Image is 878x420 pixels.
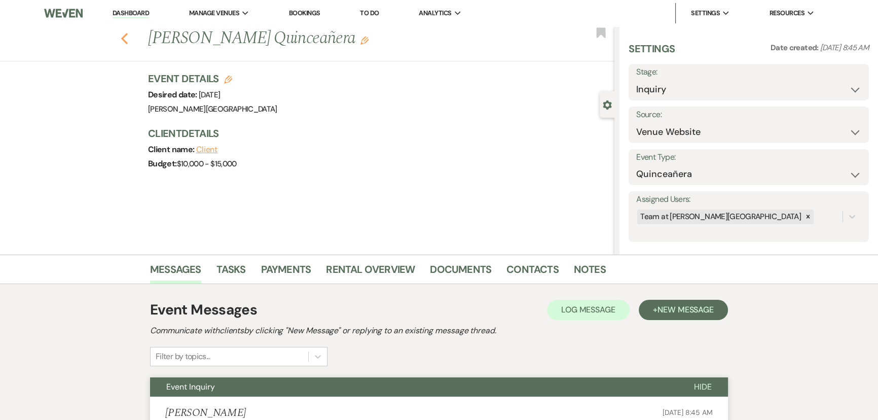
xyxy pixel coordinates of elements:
a: Rental Overview [326,261,415,284]
h3: Settings [629,42,675,64]
span: Client name: [148,144,196,155]
span: [DATE] 8:45 AM [820,43,869,53]
button: Client [196,146,218,154]
span: Resources [770,8,804,18]
span: Date created: [771,43,820,53]
span: [DATE] [199,90,220,100]
h1: [PERSON_NAME] Quinceañera [148,26,517,51]
span: [PERSON_NAME][GEOGRAPHIC_DATA] [148,104,277,114]
a: Documents [430,261,491,284]
span: [DATE] 8:45 AM [663,408,713,417]
span: Hide [694,381,712,392]
a: To Do [360,9,379,17]
a: Messages [150,261,201,284]
label: Event Type: [636,150,861,165]
button: Hide [678,377,728,397]
h1: Event Messages [150,299,257,321]
button: +New Message [639,300,728,320]
span: Log Message [561,304,615,315]
label: Stage: [636,65,861,80]
a: Notes [574,261,606,284]
img: Weven Logo [44,3,83,24]
div: Filter by topics... [156,351,210,363]
a: Tasks [216,261,246,284]
span: Event Inquiry [166,381,215,392]
button: Event Inquiry [150,377,678,397]
label: Source: [636,108,861,122]
a: Bookings [289,9,320,17]
button: Close lead details [603,99,612,109]
div: Team at [PERSON_NAME][GEOGRAPHIC_DATA] [637,209,802,224]
h3: Client Details [148,126,604,141]
a: Dashboard [113,9,149,18]
label: Assigned Users: [636,192,861,207]
a: Payments [261,261,311,284]
h2: Communicate with clients by clicking "New Message" or replying to an existing message thread. [150,325,728,337]
span: New Message [657,304,714,315]
h5: [PERSON_NAME] [165,407,246,419]
span: Budget: [148,158,177,169]
span: Desired date: [148,89,199,100]
button: Log Message [547,300,630,320]
button: Edit [360,36,369,45]
span: $10,000 - $15,000 [177,159,237,169]
span: Analytics [419,8,451,18]
span: Settings [691,8,720,18]
h3: Event Details [148,72,277,86]
span: Manage Venues [189,8,239,18]
a: Contacts [506,261,559,284]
